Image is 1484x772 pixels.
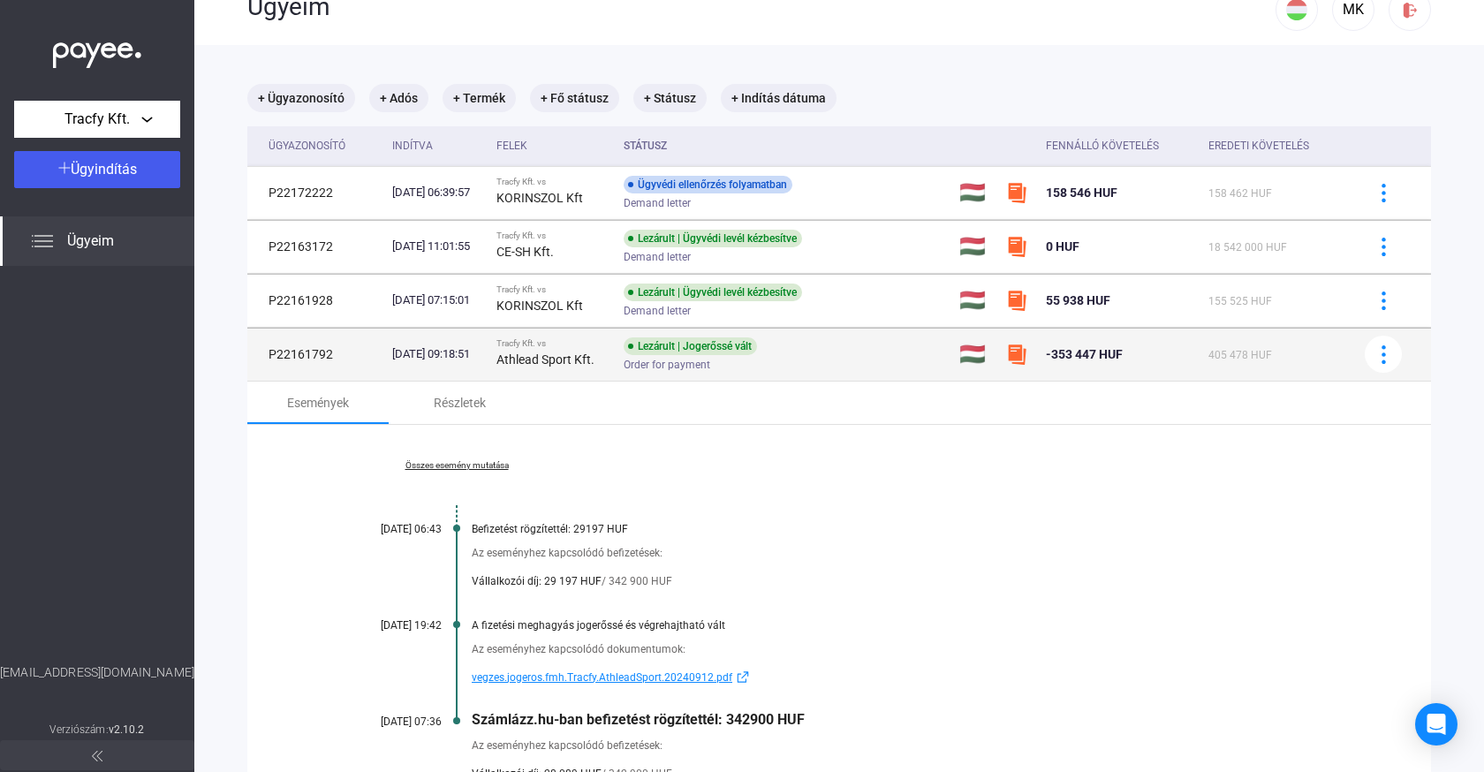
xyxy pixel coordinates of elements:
div: Indítva [392,135,433,156]
img: logout-red [1401,1,1420,19]
span: 55 938 HUF [1046,293,1110,307]
mat-chip: + Indítás dátuma [721,84,837,112]
div: [DATE] 07:36 [336,715,442,728]
img: more-blue [1374,184,1393,202]
img: list.svg [32,231,53,252]
img: external-link-blue [732,670,753,684]
span: -353 447 HUF [1046,347,1123,361]
div: [DATE] 19:42 [336,619,442,632]
div: Számlázz.hu-ban befizetést rögzítettél: 342900 HUF [472,711,1343,728]
div: Open Intercom Messenger [1415,703,1457,746]
div: A fizetési meghagyás jogerőssé és végrehajtható vált [472,619,1343,632]
mat-chip: + Ügyazonosító [247,84,355,112]
span: vegzes.jogeros.fmh.Tracfy.AthleadSport.20240912.pdf [472,667,732,688]
span: 158 462 HUF [1208,187,1272,200]
span: 18 542 000 HUF [1208,241,1287,254]
td: P22163172 [247,220,385,273]
button: Ügyindítás [14,151,180,188]
div: Ügyvédi ellenőrzés folyamatban [624,176,792,193]
img: arrow-double-left-grey.svg [92,751,102,761]
img: more-blue [1374,345,1393,364]
button: Tracfy Kft. [14,101,180,138]
mat-chip: + Adós [369,84,428,112]
img: plus-white.svg [58,162,71,174]
img: white-payee-white-dot.svg [53,33,141,69]
div: Az eseményhez kapcsolódó befizetések: [472,544,1343,562]
span: Demand letter [624,300,691,322]
div: Lezárult | Jogerőssé vált [624,337,757,355]
div: Eredeti követelés [1208,135,1343,156]
div: Tracfy Kft. vs [496,177,609,187]
mat-chip: + Termék [443,84,516,112]
mat-chip: + Státusz [633,84,707,112]
span: Demand letter [624,193,691,214]
div: Lezárult | Ügyvédi levél kézbesítve [624,230,802,247]
div: [DATE] 06:43 [336,523,442,535]
div: Lezárult | Ügyvédi levél kézbesítve [624,284,802,301]
span: Demand letter [624,246,691,268]
span: Ügyeim [67,231,114,252]
td: P22172222 [247,166,385,219]
strong: Athlead Sport Kft. [496,352,594,367]
img: szamlazzhu-mini [1006,236,1027,257]
div: Indítva [392,135,482,156]
img: szamlazzhu-mini [1006,182,1027,203]
strong: v2.10.2 [109,723,145,736]
div: Részletek [434,392,486,413]
strong: KORINSZOL Kft [496,299,583,313]
div: Tracfy Kft. vs [496,338,609,349]
img: more-blue [1374,238,1393,256]
mat-chip: + Fő státusz [530,84,619,112]
div: Az eseményhez kapcsolódó befizetések: [472,737,1343,754]
img: szamlazzhu-mini [1006,344,1027,365]
div: Tracfy Kft. vs [496,231,609,241]
div: [DATE] 11:01:55 [392,238,482,255]
span: 155 525 HUF [1208,295,1272,307]
div: Ügyazonosító [269,135,345,156]
span: 0 HUF [1046,239,1079,254]
img: szamlazzhu-mini [1006,290,1027,311]
strong: CE-SH Kft. [496,245,554,259]
a: vegzes.jogeros.fmh.Tracfy.AthleadSport.20240912.pdfexternal-link-blue [472,667,1343,688]
div: Felek [496,135,609,156]
div: [DATE] 09:18:51 [392,345,482,363]
span: / 342 900 HUF [602,571,672,592]
span: Tracfy Kft. [64,109,130,130]
th: Státusz [617,126,952,166]
div: [DATE] 06:39:57 [392,184,482,201]
td: 🇭🇺 [952,328,998,381]
img: more-blue [1374,291,1393,310]
td: 🇭🇺 [952,274,998,327]
td: P22161928 [247,274,385,327]
div: Fennálló követelés [1046,135,1159,156]
div: Felek [496,135,527,156]
strong: KORINSZOL Kft [496,191,583,205]
span: Order for payment [624,354,710,375]
button: more-blue [1365,336,1402,373]
button: more-blue [1365,282,1402,319]
a: Összes esemény mutatása [336,460,578,471]
span: 158 546 HUF [1046,185,1117,200]
span: Vállalkozói díj: 29 197 HUF [472,571,602,592]
td: P22161792 [247,328,385,381]
div: Fennálló követelés [1046,135,1194,156]
button: more-blue [1365,228,1402,265]
span: Ügyindítás [71,161,137,178]
div: [DATE] 07:15:01 [392,291,482,309]
div: Befizetést rögzítettél: 29197 HUF [472,523,1343,535]
div: Események [287,392,349,413]
button: more-blue [1365,174,1402,211]
div: Tracfy Kft. vs [496,284,609,295]
div: Ügyazonosító [269,135,378,156]
span: 405 478 HUF [1208,349,1272,361]
div: Az eseményhez kapcsolódó dokumentumok: [472,640,1343,658]
div: Eredeti követelés [1208,135,1309,156]
td: 🇭🇺 [952,220,998,273]
td: 🇭🇺 [952,166,998,219]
